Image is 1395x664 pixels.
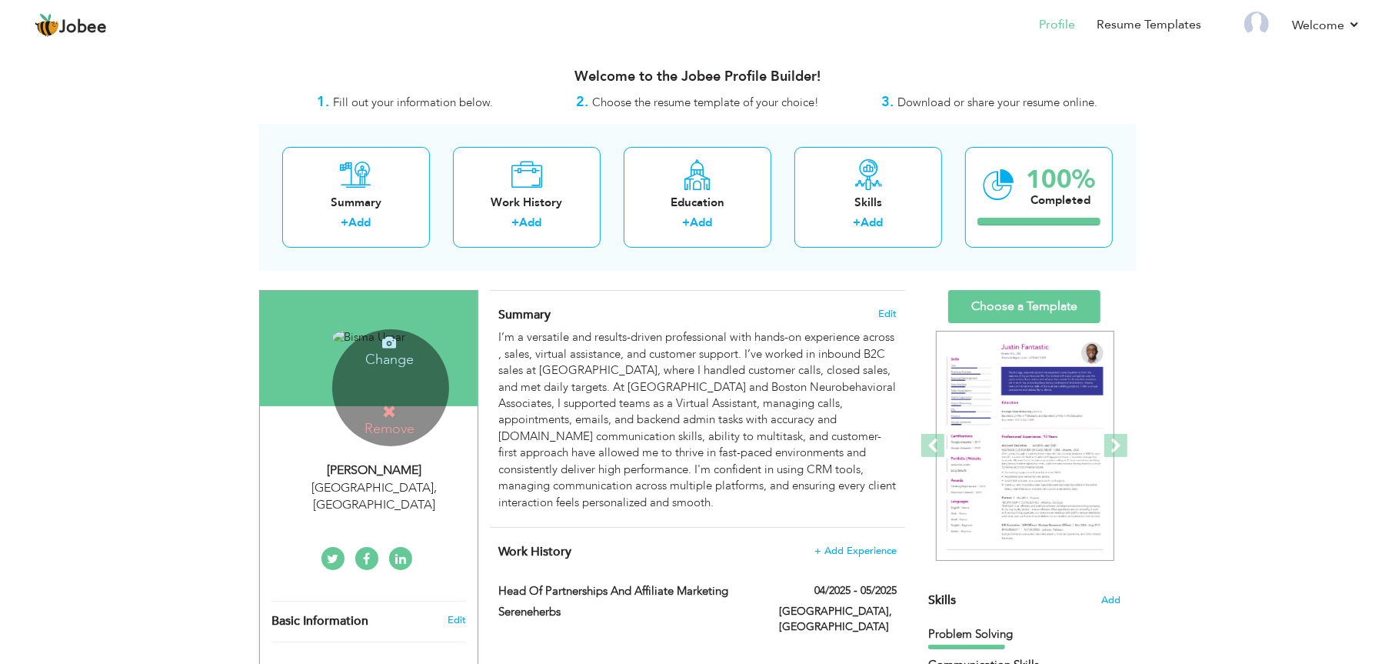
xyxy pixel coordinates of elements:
span: , [434,479,438,496]
a: Add [861,215,884,230]
strong: 3. [882,92,894,112]
span: Skills [928,592,956,609]
span: Choose the resume template of your choice! [592,95,819,110]
div: Problem Solving [928,626,1120,642]
label: + [341,215,349,231]
span: Edit [878,309,897,319]
a: Add [520,215,542,230]
label: + [854,215,861,231]
label: + [512,215,520,231]
span: Work History [498,543,571,560]
div: I’m a versatile and results-driven professional with hands-on experience across , sales, virtual ... [498,329,897,511]
label: Sereneherbs [498,604,757,620]
img: jobee.io [35,13,59,38]
img: Bisma Umar [332,329,406,345]
h4: Change [335,331,444,368]
a: Profile [1039,16,1075,34]
a: Edit [448,613,466,627]
div: Summary [295,195,418,211]
span: Basic Information [271,615,368,629]
div: [PERSON_NAME] [271,462,478,479]
span: Jobee [59,19,107,36]
label: [GEOGRAPHIC_DATA], [GEOGRAPHIC_DATA] [779,604,897,635]
div: [GEOGRAPHIC_DATA] [GEOGRAPHIC_DATA] [271,479,478,515]
label: 04/2025 - 05/2025 [814,583,897,599]
span: Summary [498,306,551,323]
h3: Welcome to the Jobee Profile Builder! [259,69,1136,85]
a: Welcome [1292,16,1360,35]
span: Download or share your resume online. [898,95,1098,110]
div: 100% [1026,167,1095,192]
span: Add [1101,593,1120,608]
h4: Remove [335,404,444,437]
a: Add [691,215,713,230]
a: Resume Templates [1097,16,1201,34]
label: Head of Partnerships and Affiliate Marketing [498,583,757,599]
div: Work History [465,195,588,211]
img: Profile Img [1244,12,1269,36]
strong: 2. [576,92,588,112]
a: Add [349,215,371,230]
div: Completed [1026,192,1095,209]
label: + [683,215,691,231]
div: Education [636,195,759,211]
a: Jobee [35,13,107,38]
span: Fill out your information below. [334,95,494,110]
h4: Adding a summary is a quick and easy way to highlight your experience and interests. [498,307,897,322]
h4: This helps to show the companies you have worked for. [498,544,897,559]
a: Choose a Template [948,290,1100,323]
span: + Add Experience [814,546,897,556]
div: Skills [807,195,930,211]
strong: 1. [318,92,330,112]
